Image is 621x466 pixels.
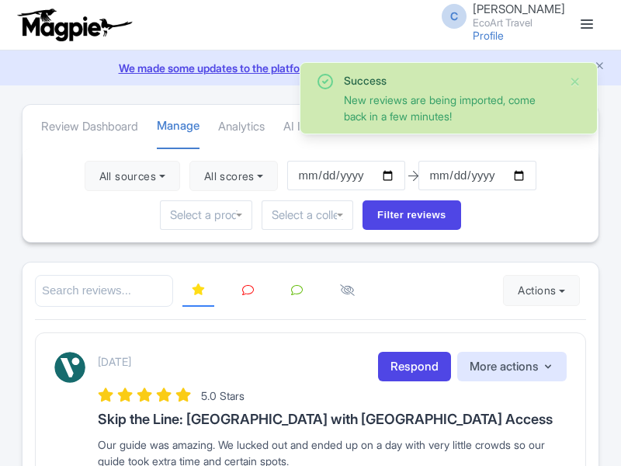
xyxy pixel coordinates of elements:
input: Search reviews... [35,275,173,307]
input: Select a collection [272,208,343,222]
span: [PERSON_NAME] [473,2,565,16]
a: C [PERSON_NAME] EcoArt Travel [432,3,565,28]
button: Actions [503,275,580,306]
img: logo-ab69f6fb50320c5b225c76a69d11143b.png [14,8,134,42]
button: Close [569,72,581,91]
a: Review Dashboard [41,106,138,148]
button: All scores [189,161,279,192]
a: We made some updates to the platform. Read more about the new layout [9,60,612,76]
span: 5.0 Stars [201,389,245,402]
a: Profile [473,29,504,42]
button: All sources [85,161,180,192]
div: New reviews are being imported, come back in a few minutes! [344,92,557,124]
small: EcoArt Travel [473,18,565,28]
a: Respond [378,352,451,382]
div: Success [344,72,557,89]
p: [DATE] [98,353,131,370]
a: AI Insights [283,106,337,148]
input: Filter reviews [363,200,461,230]
button: Close announcement [594,58,605,76]
a: Analytics [218,106,265,148]
button: More actions [457,352,567,382]
a: Manage [157,105,199,149]
span: C [442,4,467,29]
input: Select a product [170,208,241,222]
h3: Skip the Line: [GEOGRAPHIC_DATA] with [GEOGRAPHIC_DATA] Access [98,412,567,427]
img: Viator Logo [54,352,85,383]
